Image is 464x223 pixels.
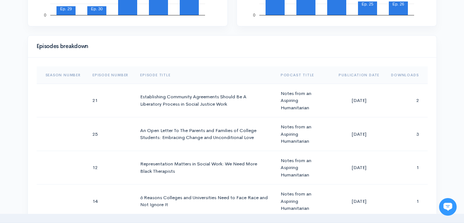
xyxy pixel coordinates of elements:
[275,66,333,84] th: Sort column
[37,43,423,50] h4: Episodes breakdown
[87,66,134,84] th: Sort column
[275,151,333,184] td: Notes from an Aspiring Humanitarian
[87,184,134,218] td: 14
[134,184,275,218] td: 6 Reasons Colleges and Universities Need to Face Race and Not Ignore It
[385,84,427,117] td: 2
[333,84,385,117] td: [DATE]
[60,7,72,11] text: Ep. 29
[11,36,136,47] h1: Hi 👋
[392,2,404,6] text: Ep. 26
[362,2,373,6] text: Ep. 25
[134,84,275,117] td: Establishing Community Agreements Should Be A Liberatory Process in Social Justice Work
[439,198,457,216] iframe: gist-messenger-bubble-iframe
[87,84,134,117] td: 21
[11,49,136,84] h2: Just let us know if you need anything and we'll be happy to help! 🙂
[333,184,385,218] td: [DATE]
[275,117,333,151] td: Notes from an Aspiring Humanitarian
[385,66,427,84] th: Sort column
[385,151,427,184] td: 1
[44,13,46,17] text: 0
[275,184,333,218] td: Notes from an Aspiring Humanitarian
[10,126,137,135] p: Find an answer quickly
[385,184,427,218] td: 1
[275,84,333,117] td: Notes from an Aspiring Humanitarian
[385,117,427,151] td: 3
[37,66,87,84] th: Sort column
[333,66,385,84] th: Sort column
[87,117,134,151] td: 25
[134,151,275,184] td: Representation Matters in Social Work: We Need More Black Therapists
[47,102,88,107] span: New conversation
[134,117,275,151] td: An Open Letter To The Parents and Families of College Students: Embracing Change and Unconditiona...
[333,151,385,184] td: [DATE]
[11,97,135,112] button: New conversation
[87,151,134,184] td: 12
[134,66,275,84] th: Sort column
[253,13,255,17] text: 0
[333,117,385,151] td: [DATE]
[91,7,103,11] text: Ep. 30
[21,138,131,153] input: Search articles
